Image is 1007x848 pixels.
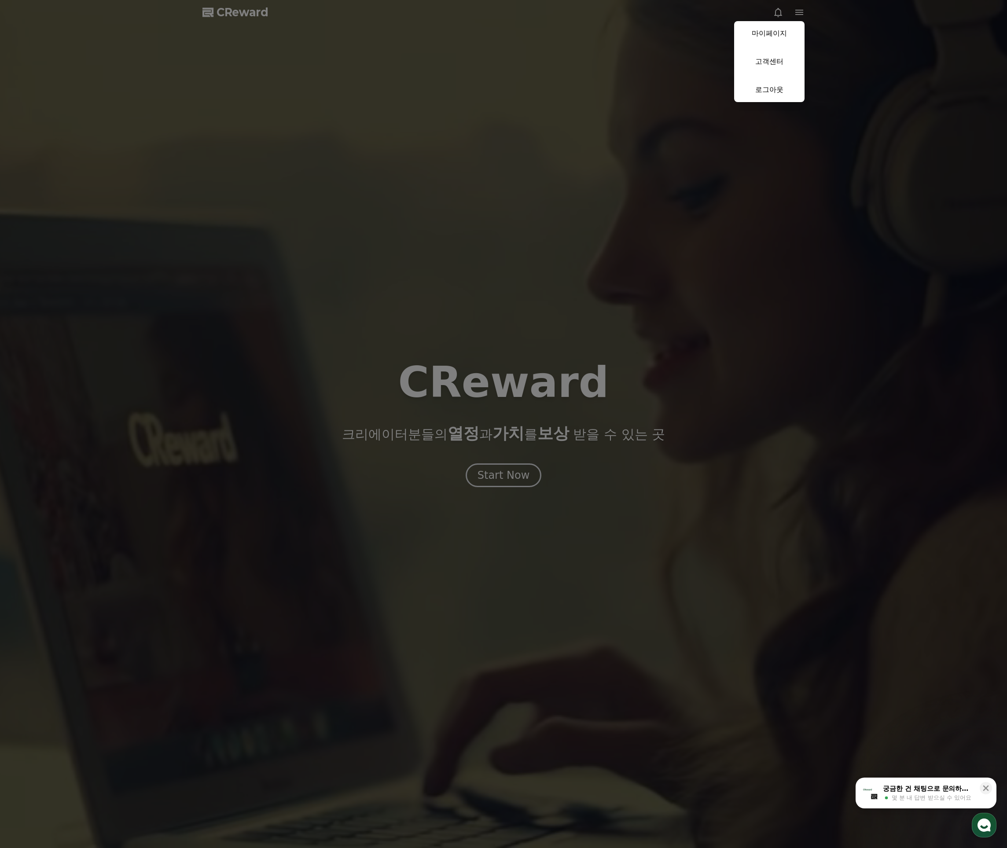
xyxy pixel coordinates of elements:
[734,21,805,46] a: 마이페이지
[81,293,91,300] span: 대화
[734,77,805,102] a: 로그아웃
[28,292,33,299] span: 홈
[58,279,114,301] a: 대화
[734,21,805,102] button: 마이페이지 고객센터 로그아웃
[114,279,169,301] a: 설정
[136,292,147,299] span: 설정
[734,49,805,74] a: 고객센터
[3,279,58,301] a: 홈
